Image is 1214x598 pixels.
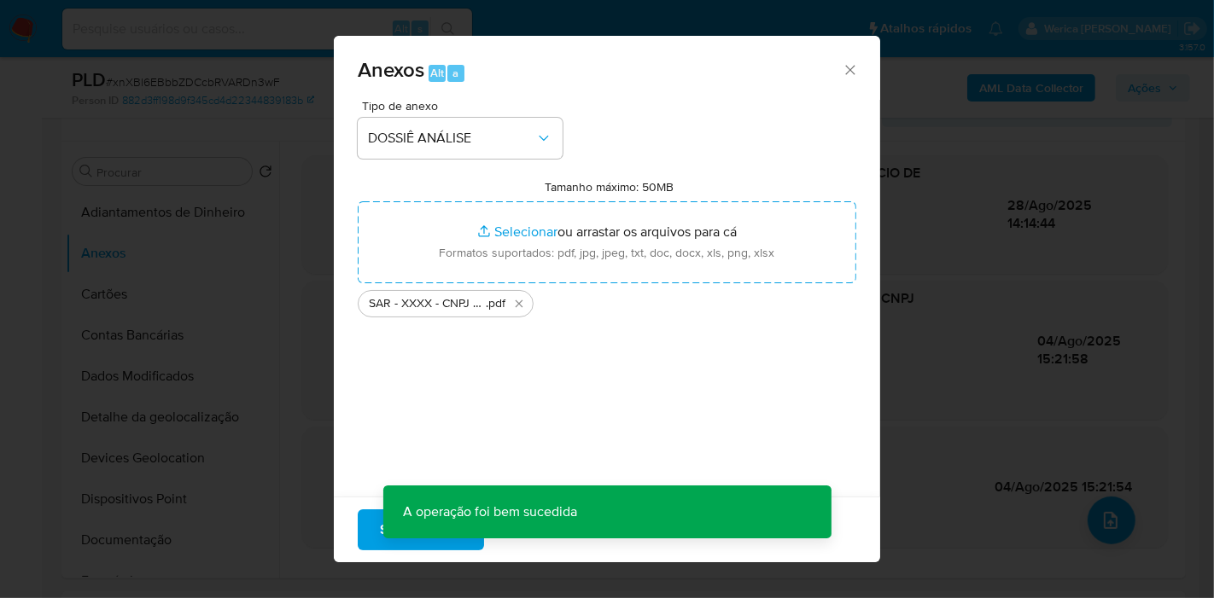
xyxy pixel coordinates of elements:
[546,179,674,194] label: Tamanho máximo: 50MB
[486,295,505,312] span: .pdf
[358,283,856,317] ul: Arquivos selecionados
[368,130,535,147] span: DOSSIÊ ANÁLISE
[358,55,424,84] span: Anexos
[380,511,462,549] span: Subir arquivo
[509,293,529,314] button: Excluir SAR - XXXX - CNPJ 28991240000114 - LUFBAS COMERCIO DE ALIMENTOS LTDA.pdf
[383,485,598,538] p: A operação foi bem sucedida
[358,118,563,159] button: DOSSIÊ ANÁLISE
[842,61,857,77] button: Fechar
[358,509,484,550] button: Subir arquivo
[452,65,458,81] span: a
[513,511,569,549] span: Cancelar
[362,100,567,112] span: Tipo de anexo
[369,295,486,312] span: SAR - XXXX - CNPJ 28991240000114 - LUFBAS COMERCIO DE ALIMENTOS LTDA
[430,65,444,81] span: Alt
